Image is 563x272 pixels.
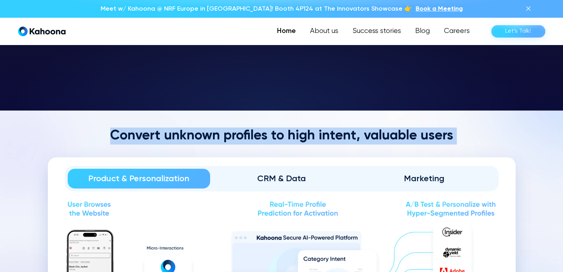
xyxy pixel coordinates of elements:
[48,128,516,145] h2: Convert unknown profiles to high intent, valuable users
[303,24,345,38] a: About us
[101,4,412,13] p: Meet w/ Kahoona @ NRF Europe in [GEOGRAPHIC_DATA]! Booth 4P124 at The Innovators Showcase 👉
[270,24,303,38] a: Home
[78,173,201,184] div: Product & Personalization
[416,6,463,12] span: Book a Meeting
[408,24,437,38] a: Blog
[18,26,66,37] a: home
[416,4,463,13] a: Book a Meeting
[345,24,408,38] a: Success stories
[220,173,343,184] div: CRM & Data
[491,25,545,38] a: Let’s Talk!
[363,173,486,184] div: Marketing
[505,26,531,37] div: Let’s Talk!
[437,24,477,38] a: Careers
